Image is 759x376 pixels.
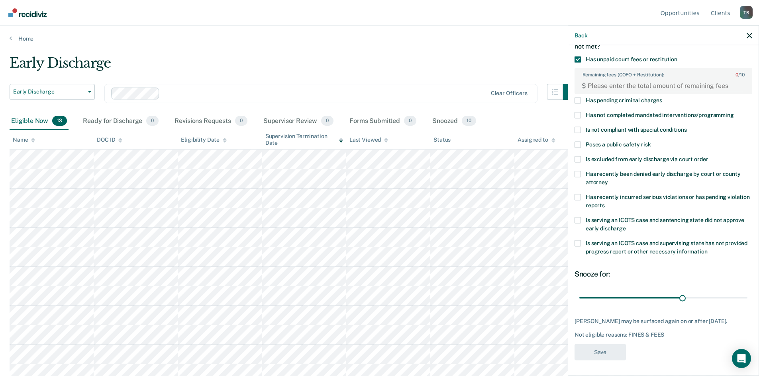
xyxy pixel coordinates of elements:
span: Has not completed mandated interventions/programming [586,112,734,118]
div: Eligible Now [10,113,69,130]
span: 13 [52,116,67,126]
input: Please enter the total amount of remaining fees [586,79,743,92]
div: DOC ID [97,136,122,143]
span: Is not compliant with special conditions [586,127,686,133]
div: Snoozed [431,113,478,130]
div: Ready for Discharge [81,113,160,130]
div: Name [13,136,35,143]
div: Status [433,136,451,143]
div: Clear officers [491,90,528,97]
div: $ [582,82,586,89]
span: Is excluded from early discharge via court order [586,156,708,162]
span: Has recently incurred serious violations or has pending violation reports [586,194,750,208]
span: Is serving an ICOTS case and sentencing state did not approve early discharge [586,217,744,232]
span: Poses a public safety risk [586,141,651,148]
span: Early Discharge [13,88,85,95]
button: Profile dropdown button [740,6,753,19]
div: Eligibility Date [181,136,227,143]
a: Home [10,35,749,42]
div: Revisions Requests [173,113,249,130]
img: Recidiviz [8,8,47,17]
span: Is serving an ICOTS case and supervising state has not provided progress report or other necessar... [586,240,747,255]
div: Early Discharge [10,55,579,78]
span: 0 [404,116,416,126]
div: T R [740,6,753,19]
div: [PERSON_NAME] may be surfaced again on or after [DATE]. [575,318,752,324]
span: 0 [321,116,333,126]
button: Back [575,32,587,39]
div: Not eligible reasons: FINES & FEES [575,331,752,338]
span: 0 [735,72,738,77]
span: 10 [462,116,476,126]
div: Last Viewed [349,136,388,143]
div: Supervisor Review [262,113,335,130]
span: 0 [235,116,247,126]
div: Open Intercom Messenger [732,349,751,368]
button: Save [575,344,626,360]
span: Has unpaid court fees or restitution [586,56,677,62]
div: Supervision Termination Date [265,133,343,146]
span: Has recently been denied early discharge by court or county attorney [586,171,741,185]
div: Snooze for: [575,270,752,279]
span: / 10 [735,72,745,77]
div: Assigned to [518,136,555,143]
div: Forms Submitted [348,113,418,130]
label: Remaining fees (COFO + Restitution): [575,68,751,77]
span: 0 [146,116,159,126]
span: Has pending criminal charges [586,97,662,103]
